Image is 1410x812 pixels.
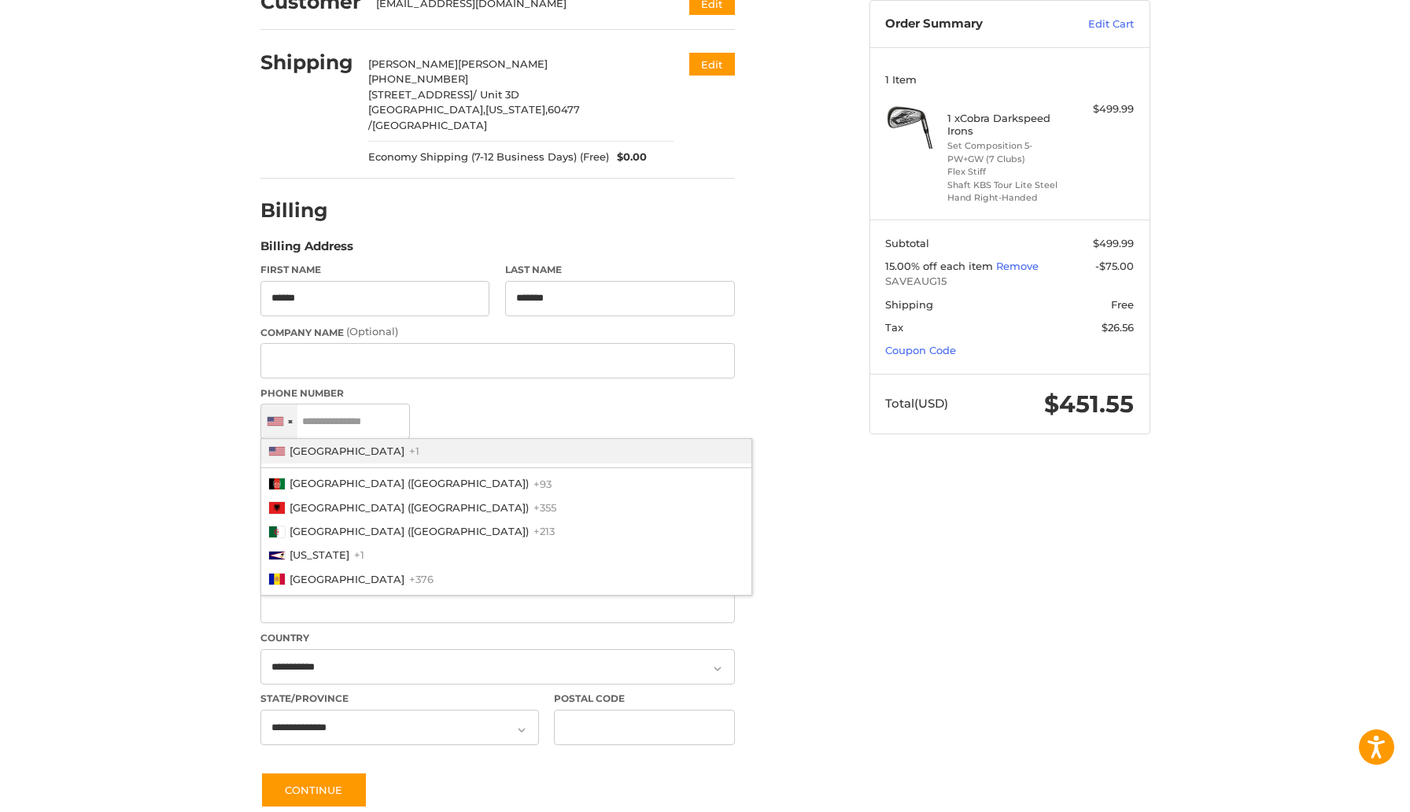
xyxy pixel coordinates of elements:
[885,73,1134,86] h3: 1 Item
[290,501,529,514] span: [GEOGRAPHIC_DATA] ([GEOGRAPHIC_DATA])
[885,396,948,411] span: Total (USD)
[346,325,398,338] small: (Optional)
[260,692,539,706] label: State/Province
[885,260,996,272] span: 15.00% off each item
[372,119,487,131] span: [GEOGRAPHIC_DATA]
[885,344,956,356] a: Coupon Code
[609,149,647,165] span: $0.00
[885,321,903,334] span: Tax
[533,501,556,514] span: +355
[260,198,352,223] h2: Billing
[473,88,519,101] span: / Unit 3D
[947,112,1068,138] h4: 1 x Cobra Darkspeed Irons
[885,298,933,311] span: Shipping
[885,237,929,249] span: Subtotal
[409,445,419,457] span: +1
[290,525,529,537] span: [GEOGRAPHIC_DATA] (‫[GEOGRAPHIC_DATA]‬‎)
[1102,321,1134,334] span: $26.56
[947,139,1068,165] li: Set Composition 5-PW+GW (7 Clubs)
[290,477,529,489] span: [GEOGRAPHIC_DATA] (‫[GEOGRAPHIC_DATA]‬‎)
[409,573,434,585] span: +376
[261,404,297,438] div: United States: +1
[354,548,364,561] span: +1
[290,445,404,457] span: [GEOGRAPHIC_DATA]
[485,103,548,116] span: [US_STATE],
[505,263,735,277] label: Last Name
[368,103,580,131] span: 60477 /
[996,260,1039,272] a: Remove
[368,149,609,165] span: Economy Shipping (7-12 Business Days) (Free)
[260,386,735,400] label: Phone Number
[885,274,1134,290] span: SAVEAUG15
[290,548,349,561] span: [US_STATE]
[260,438,752,596] ul: List of countries
[1044,389,1134,419] span: $451.55
[368,57,458,70] span: [PERSON_NAME]
[260,263,490,277] label: First Name
[1111,298,1134,311] span: Free
[260,324,735,340] label: Company Name
[533,477,552,489] span: +93
[260,50,353,75] h2: Shipping
[1095,260,1134,272] span: -$75.00
[1054,17,1134,32] a: Edit Cart
[689,53,735,76] button: Edit
[885,17,1054,32] h3: Order Summary
[368,103,485,116] span: [GEOGRAPHIC_DATA],
[368,88,473,101] span: [STREET_ADDRESS]
[947,179,1068,192] li: Shaft KBS Tour Lite Steel
[260,772,367,808] button: Continue
[533,525,555,537] span: +213
[554,692,735,706] label: Postal Code
[368,72,468,85] span: [PHONE_NUMBER]
[290,573,404,585] span: [GEOGRAPHIC_DATA]
[947,191,1068,205] li: Hand Right-Handed
[260,238,353,263] legend: Billing Address
[947,165,1068,179] li: Flex Stiff
[458,57,548,70] span: [PERSON_NAME]
[1093,237,1134,249] span: $499.99
[1280,770,1410,812] iframe: Google Customer Reviews
[1072,101,1134,117] div: $499.99
[260,631,735,645] label: Country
